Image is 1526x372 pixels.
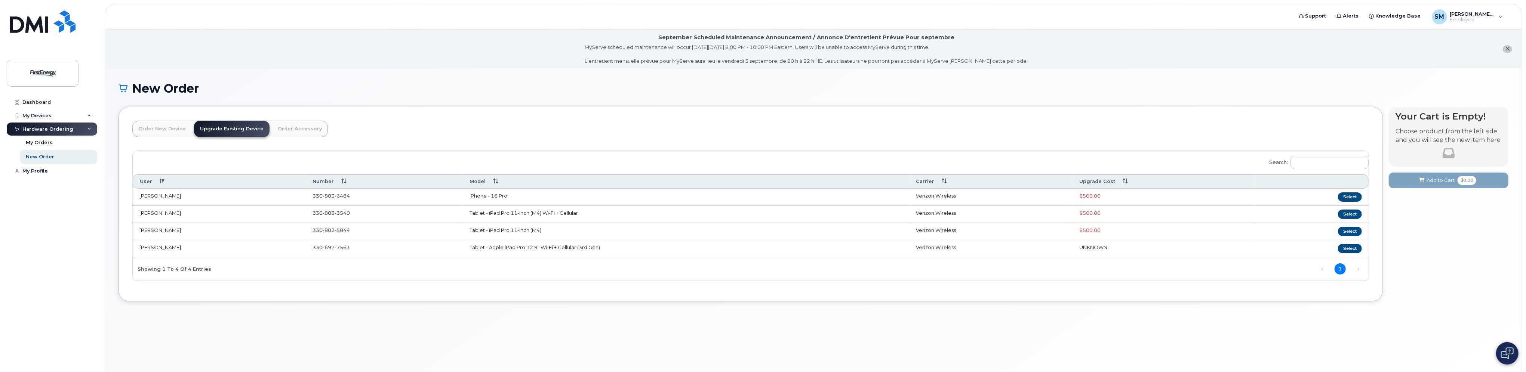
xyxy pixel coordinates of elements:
th: Model: activate to sort column ascending [463,174,909,188]
td: [PERSON_NAME] [133,240,306,257]
td: Tablet - iPad Pro 11-inch (M4) Wi-Fi + Cellular [463,206,909,223]
a: Order Accessory [272,121,328,137]
div: MyServe scheduled maintenance will occur [DATE][DATE] 8:00 PM - 10:00 PM Eastern. Users will be u... [585,44,1028,65]
img: Open chat [1501,347,1514,359]
span: $500.00 [1080,227,1101,233]
span: $0.00 [1458,176,1476,185]
span: 330 [313,244,350,250]
a: Previous [1317,264,1328,275]
td: Verizon Wireless [910,189,1073,206]
span: $500.00 [1080,210,1101,216]
th: Number: activate to sort column ascending [306,174,463,188]
span: 697 [323,244,335,250]
span: 6484 [335,193,350,199]
span: Add to Cart [1427,177,1455,184]
td: Verizon Wireless [910,223,1073,240]
th: Carrier: activate to sort column ascending [910,174,1073,188]
span: 330 [313,227,350,233]
h1: New Order [119,82,1508,95]
span: UNKNOWN [1080,244,1108,250]
button: Select [1338,210,1362,219]
button: Select [1338,192,1362,202]
td: Tablet - Apple iPad Pro 12.9" Wi-Fi + Cellular (3rd Gen) [463,240,909,257]
div: September Scheduled Maintenance Announcement / Annonce D'entretient Prévue Pour septembre [658,34,954,41]
span: 7561 [335,244,350,250]
span: 330 [313,210,350,216]
a: Next [1353,264,1364,275]
th: User: activate to sort column descending [133,174,306,188]
button: Add to Cart $0.00 [1389,173,1508,188]
th: Upgrade Cost: activate to sort column ascending [1073,174,1255,188]
span: 5844 [335,227,350,233]
span: 802 [323,227,335,233]
span: 803 [323,210,335,216]
div: Showing 1 to 4 of 4 entries [133,262,211,275]
p: Choose product from the left side and you will see the new item here. [1396,127,1502,145]
button: close notification [1503,45,1512,53]
td: iPhone - 16 Pro [463,189,909,206]
span: 3549 [335,210,350,216]
td: [PERSON_NAME] [133,189,306,206]
button: Select [1338,227,1362,236]
td: Verizon Wireless [910,240,1073,257]
a: Order New Device [132,121,192,137]
a: Upgrade Existing Device [194,121,270,137]
span: 803 [323,193,335,199]
button: Select [1338,244,1362,253]
label: Search: [1265,151,1369,172]
span: 330 [313,193,350,199]
td: [PERSON_NAME] [133,206,306,223]
h4: Your Cart is Empty! [1396,111,1502,121]
input: Search: [1290,156,1369,169]
td: Tablet - iPad Pro 11-Inch (M4) [463,223,909,240]
td: Verizon Wireless [910,206,1073,223]
span: $500.00 [1080,193,1101,199]
a: 1 [1335,263,1346,275]
td: [PERSON_NAME] [133,223,306,240]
